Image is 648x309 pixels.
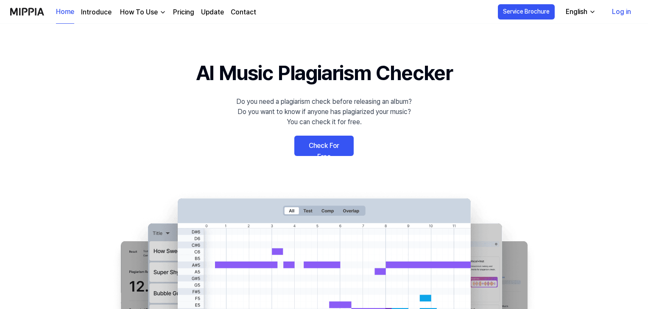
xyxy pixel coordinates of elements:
div: Do you need a plagiarism check before releasing an album? Do you want to know if anyone has plagi... [236,97,412,127]
img: down [159,9,166,16]
button: How To Use [118,7,166,17]
a: Update [201,7,224,17]
button: Service Brochure [498,4,555,19]
a: Introduce [81,7,112,17]
a: Pricing [173,7,194,17]
a: Home [56,0,74,24]
a: Contact [231,7,256,17]
a: Check For Free [294,136,354,156]
div: English [564,7,589,17]
div: How To Use [118,7,159,17]
h1: AI Music Plagiarism Checker [196,58,452,88]
button: English [559,3,601,20]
